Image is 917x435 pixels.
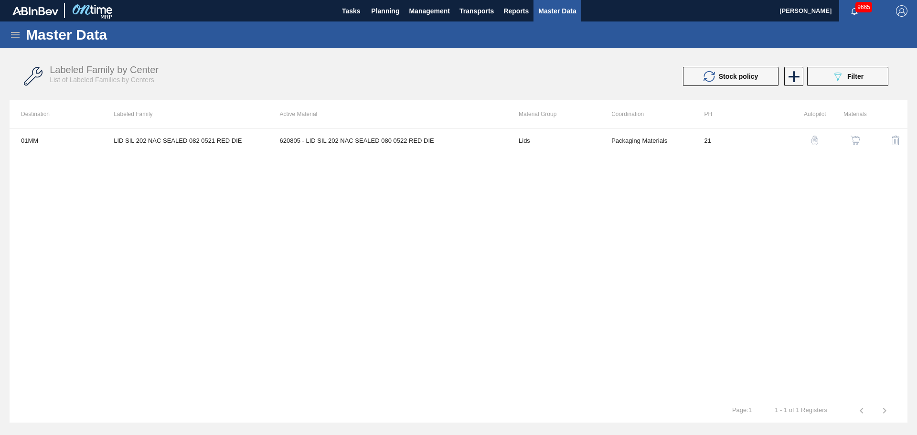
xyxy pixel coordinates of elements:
span: Master Data [538,5,576,17]
div: New labeled family by center [783,67,802,86]
span: Stock policy [719,73,758,80]
button: Stock policy [683,67,778,86]
td: LID SIL 202 NAC SEALED 082 0521 RED DIE [102,128,268,152]
img: delete-icon [890,135,902,146]
span: Management [409,5,450,17]
span: Reports [503,5,529,17]
span: List of Labeled Families by Centers [50,76,154,84]
div: Autopilot Configuration [790,129,826,152]
span: Transports [459,5,494,17]
img: shopping-cart-icon [851,136,860,145]
span: Planning [371,5,399,17]
th: Labeled Family [102,100,268,128]
div: Delete Labeled Family X Center [872,129,907,152]
th: Materials [826,100,867,128]
td: Packaging Materials [600,128,693,152]
div: Filter labeled family by center [802,67,893,86]
button: Notifications [839,4,870,18]
button: auto-pilot-icon [803,129,826,152]
th: Destination [10,100,102,128]
button: Filter [807,67,888,86]
td: 1 - 1 of 1 Registers [763,399,839,414]
span: Labeled Family by Center [50,64,159,75]
img: Logout [896,5,907,17]
td: Lids [507,128,600,152]
img: TNhmsLtSVTkK8tSr43FrP2fwEKptu5GPRR3wAAAABJRU5ErkJggg== [12,7,58,15]
div: View Materials [831,129,867,152]
td: Page : 1 [721,399,763,414]
th: PH [693,100,785,128]
span: Filter [847,73,864,80]
button: shopping-cart-icon [844,129,867,152]
img: auto-pilot-icon [810,136,820,145]
span: Tasks [341,5,362,17]
th: Active Material [268,100,507,128]
span: 9665 [855,2,872,12]
th: Autopilot [786,100,826,128]
td: 620805 - LID SIL 202 NAC SEALED 080 0522 RED DIE [268,128,507,152]
td: 01MM [10,128,102,152]
th: Material Group [507,100,600,128]
div: Update stock policy [683,67,783,86]
td: 21 [693,128,785,152]
h1: Master Data [26,29,195,40]
th: Coordination [600,100,693,128]
button: delete-icon [885,129,907,152]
